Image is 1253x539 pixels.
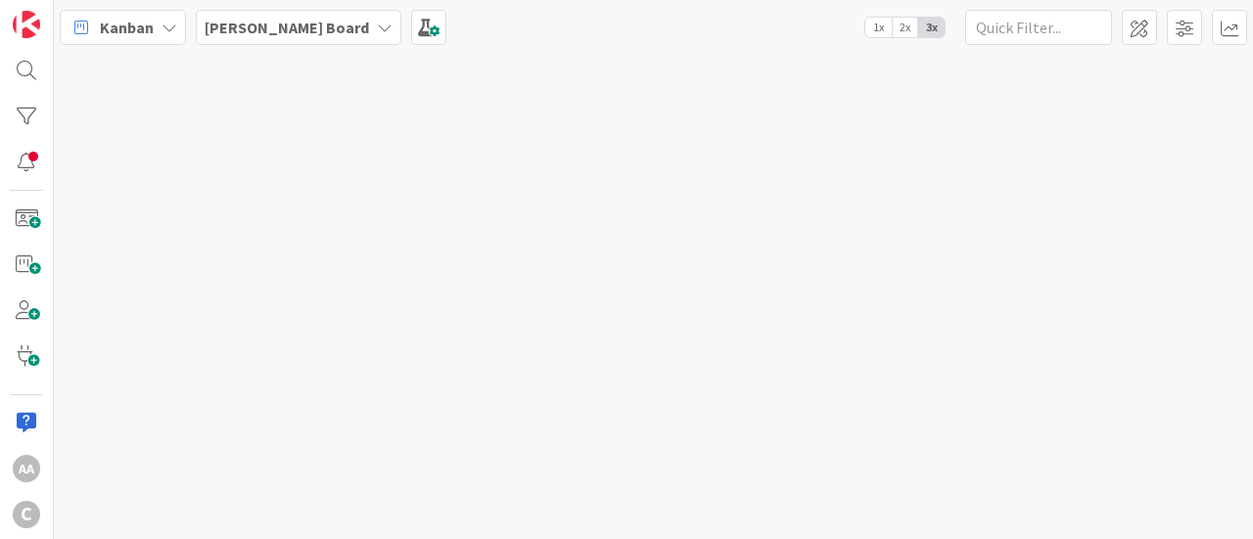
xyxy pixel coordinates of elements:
[965,10,1112,45] input: Quick Filter...
[205,18,369,37] b: [PERSON_NAME] Board
[865,18,892,37] span: 1x
[13,455,40,482] div: AA
[13,11,40,38] img: Visit kanbanzone.com
[892,18,918,37] span: 2x
[13,501,40,528] div: C
[918,18,945,37] span: 3x
[100,16,154,39] span: Kanban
